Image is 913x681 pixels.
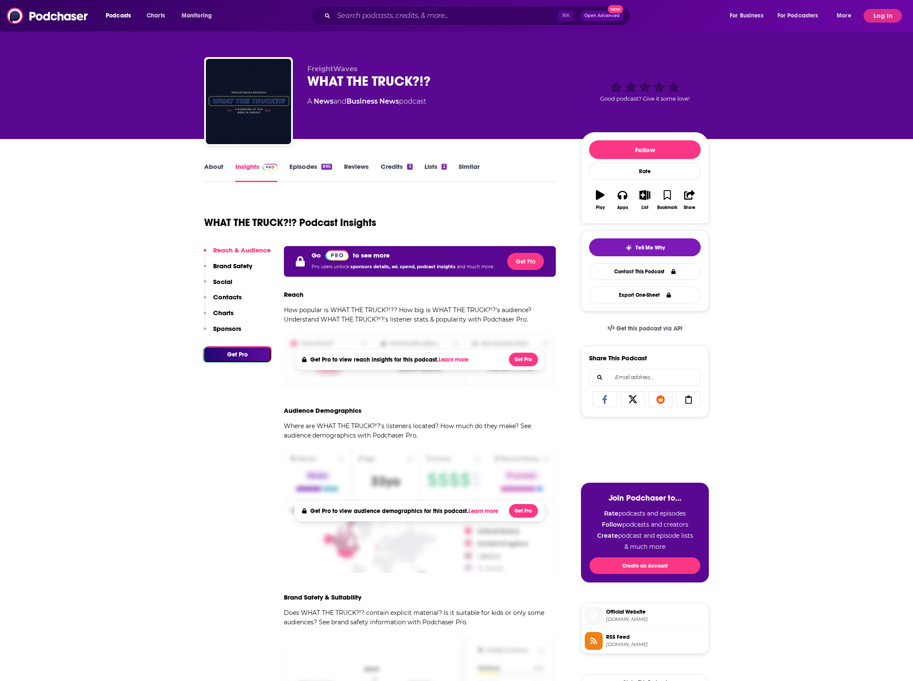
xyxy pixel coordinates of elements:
[616,325,682,332] span: Get this podcast via API
[314,97,333,105] a: News
[509,504,538,518] button: Get Pro
[581,65,709,118] div: Good podcast? Give it some love!
[459,162,480,182] a: Similar
[284,421,556,440] p: Where are WHAT THE TRUCK?!?'s listeners located? How much do they make? See audience demographics...
[589,287,701,303] button: Export One-Sheet
[601,318,689,339] a: Get this podcast via API
[600,96,690,102] span: Good podcast? Give it some love!
[347,97,399,105] a: Business News
[312,251,321,259] p: Go
[584,14,620,18] span: Open Advanced
[656,185,678,215] button: Bookmark
[608,5,623,13] span: New
[284,406,361,414] h3: Audience Demographics
[263,164,277,171] img: Podchaser Pro
[589,543,700,551] li: & much more
[634,185,656,215] button: List
[589,369,701,386] div: Search followers
[589,263,701,280] a: Contact This Podcast
[604,510,618,517] strong: Rate
[213,262,252,270] p: Brand Safety
[684,205,695,210] div: Share
[7,8,89,24] img: Podchaser - Follow, Share and Rate Podcasts
[106,10,131,22] span: Podcasts
[350,264,457,270] span: sponsors details, ad. spend, podcast insights
[442,164,447,170] div: 2
[284,305,556,324] p: How popular is WHAT THE TRUCK?!?? How big is WHAT THE TRUCK?!?'s audience? Understand WHAT THE TR...
[206,59,291,144] a: WHAT THE TRUCK?!?
[589,493,700,503] h3: Join Podchaser to...
[621,391,645,407] a: Share on X/Twitter
[589,185,611,215] button: Play
[676,391,701,407] a: Copy Link
[318,6,639,26] div: Search podcasts, credits, & more...
[235,162,277,182] a: InsightsPodchaser Pro
[439,356,471,363] button: Learn more
[307,96,426,107] div: A podcast
[289,162,332,182] a: Episodes895
[589,510,700,517] li: podcasts and episodes
[596,369,693,385] input: Email address...
[589,140,701,159] button: Follow
[213,309,234,317] p: Charts
[589,532,700,539] li: podcast and episode lists
[617,205,628,210] div: Apps
[641,205,648,210] div: List
[589,521,700,528] li: podcasts and creators
[321,164,332,170] div: 895
[176,9,223,23] button: open menu
[213,278,232,286] p: Social
[679,185,701,215] button: Share
[657,205,677,210] div: Bookmark
[611,185,633,215] button: Apps
[602,521,622,528] strong: Follow
[592,391,617,407] a: Share on Facebook
[425,162,447,182] a: Lists2
[730,10,763,22] span: For Business
[204,325,241,340] button: Sponsors
[204,246,271,262] button: Reach & Audience
[724,9,774,23] button: open menu
[509,353,538,366] button: Get Pro
[589,162,701,180] div: Rate
[213,246,271,254] p: Reach & Audience
[625,244,632,251] img: tell me why sparkle
[837,10,851,22] span: More
[312,261,494,273] p: Pro users unlock and much more.
[284,608,556,627] p: Does WHAT THE TRUCK?!? contain explicit material? Is it suitable for kids or only some audiences?...
[307,65,358,73] span: FreightWaves
[597,532,618,539] strong: Create
[864,9,902,23] button: Log In
[585,632,705,650] a: RSS Feed[DOMAIN_NAME]
[381,162,412,182] a: Credits3
[589,557,700,574] button: Create an Account
[284,290,303,298] h3: Reach
[772,9,831,23] button: open menu
[310,507,501,515] h4: Get Pro to view audience demographics for this podcast.
[204,293,242,309] button: Contacts
[182,10,212,22] span: Monitoring
[831,9,862,23] button: open menu
[325,249,349,261] a: Pro website
[204,309,234,325] button: Charts
[648,391,673,407] a: Share on Reddit
[204,216,376,229] h1: WHAT THE TRUCK?!? Podcast Insights
[213,293,242,301] p: Contacts
[141,9,170,23] a: Charts
[204,278,232,293] button: Social
[589,354,647,362] h3: Share This Podcast
[204,162,223,182] a: About
[777,10,818,22] span: For Podcasters
[284,593,361,601] h3: Brand Safety & Suitability
[147,10,165,22] span: Charts
[589,238,701,256] button: tell me why sparkleTell Me Why
[310,356,471,363] h4: Get Pro to view reach insights for this podcast.
[353,251,390,259] p: to see more
[407,164,412,170] div: 3
[100,9,142,23] button: open menu
[204,262,252,278] button: Brand Safety
[596,205,605,210] div: Play
[636,244,665,251] span: Tell Me Why
[606,641,705,648] span: feeds.megaphone.fm
[344,162,369,182] a: Reviews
